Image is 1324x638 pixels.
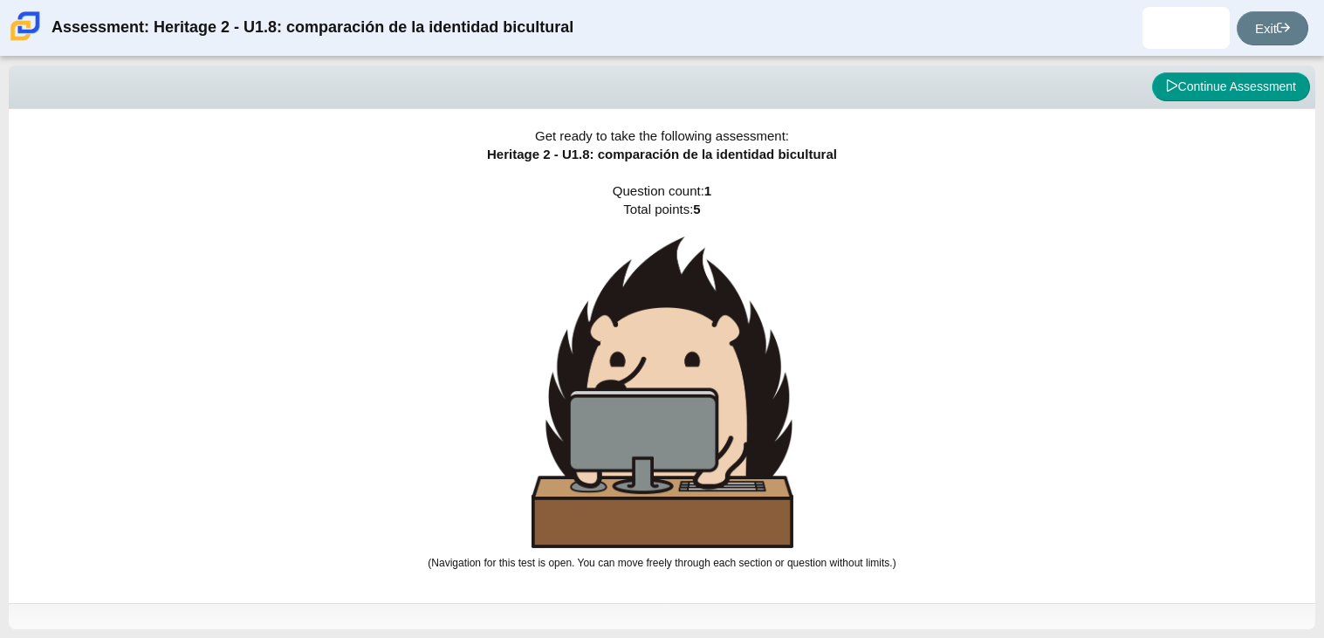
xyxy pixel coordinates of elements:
[428,557,895,569] small: (Navigation for this test is open. You can move freely through each section or question without l...
[535,128,789,143] span: Get ready to take the following assessment:
[1237,11,1308,45] a: Exit
[487,147,837,161] span: Heritage 2 - U1.8: comparación de la identidad bicultural
[51,7,573,49] div: Assessment: Heritage 2 - U1.8: comparación de la identidad bicultural
[7,32,44,47] a: Carmen School of Science & Technology
[704,183,711,198] b: 1
[532,237,793,548] img: hedgehog-behind-computer-large.png
[7,8,44,45] img: Carmen School of Science & Technology
[1152,72,1310,102] button: Continue Assessment
[1172,14,1200,42] img: fernando.figueroa.SQjFFZ
[428,183,895,569] span: Question count: Total points:
[693,202,700,216] b: 5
